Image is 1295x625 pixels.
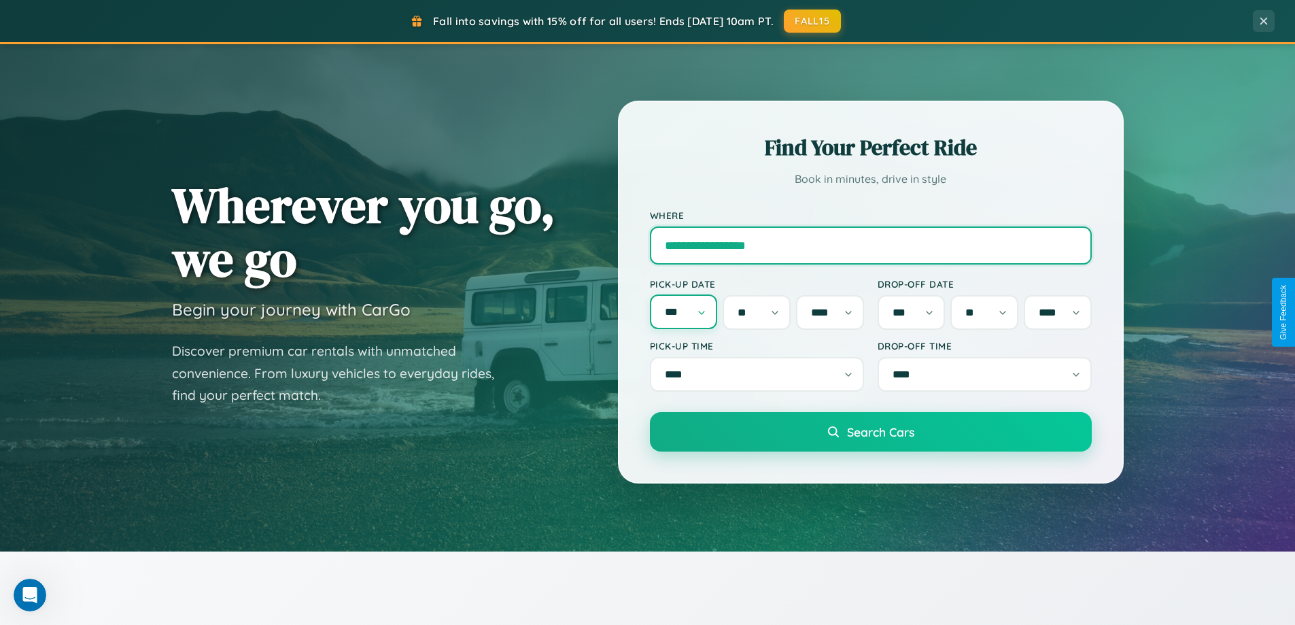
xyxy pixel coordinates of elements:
[847,424,914,439] span: Search Cars
[650,412,1092,452] button: Search Cars
[650,278,864,290] label: Pick-up Date
[878,278,1092,290] label: Drop-off Date
[784,10,841,33] button: FALL15
[650,209,1092,221] label: Where
[172,178,555,286] h1: Wherever you go, we go
[172,340,512,407] p: Discover premium car rentals with unmatched convenience. From luxury vehicles to everyday rides, ...
[14,579,46,611] iframe: Intercom live chat
[878,340,1092,352] label: Drop-off Time
[172,299,411,320] h3: Begin your journey with CarGo
[650,340,864,352] label: Pick-up Time
[1279,285,1288,340] div: Give Feedback
[650,169,1092,189] p: Book in minutes, drive in style
[433,14,774,28] span: Fall into savings with 15% off for all users! Ends [DATE] 10am PT.
[650,133,1092,163] h2: Find Your Perfect Ride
